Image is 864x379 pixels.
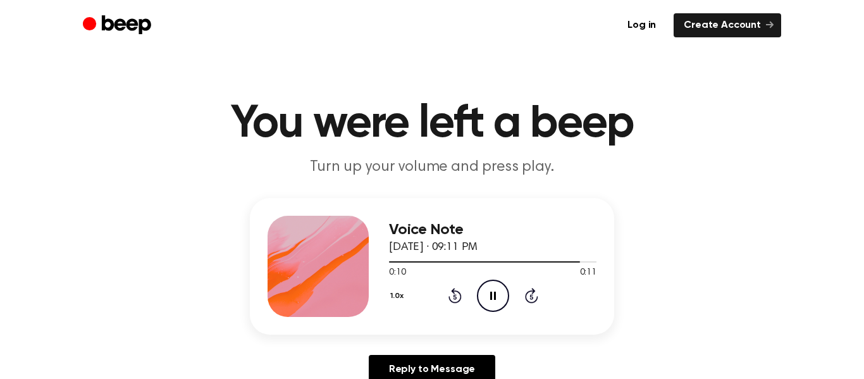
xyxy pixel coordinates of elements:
p: Turn up your volume and press play. [189,157,675,178]
button: 1.0x [389,285,409,307]
span: [DATE] · 09:11 PM [389,242,478,253]
h1: You were left a beep [108,101,756,147]
a: Beep [83,13,154,38]
h3: Voice Note [389,221,596,239]
a: Log in [617,13,666,37]
a: Create Account [674,13,781,37]
span: 0:11 [580,266,596,280]
span: 0:10 [389,266,405,280]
